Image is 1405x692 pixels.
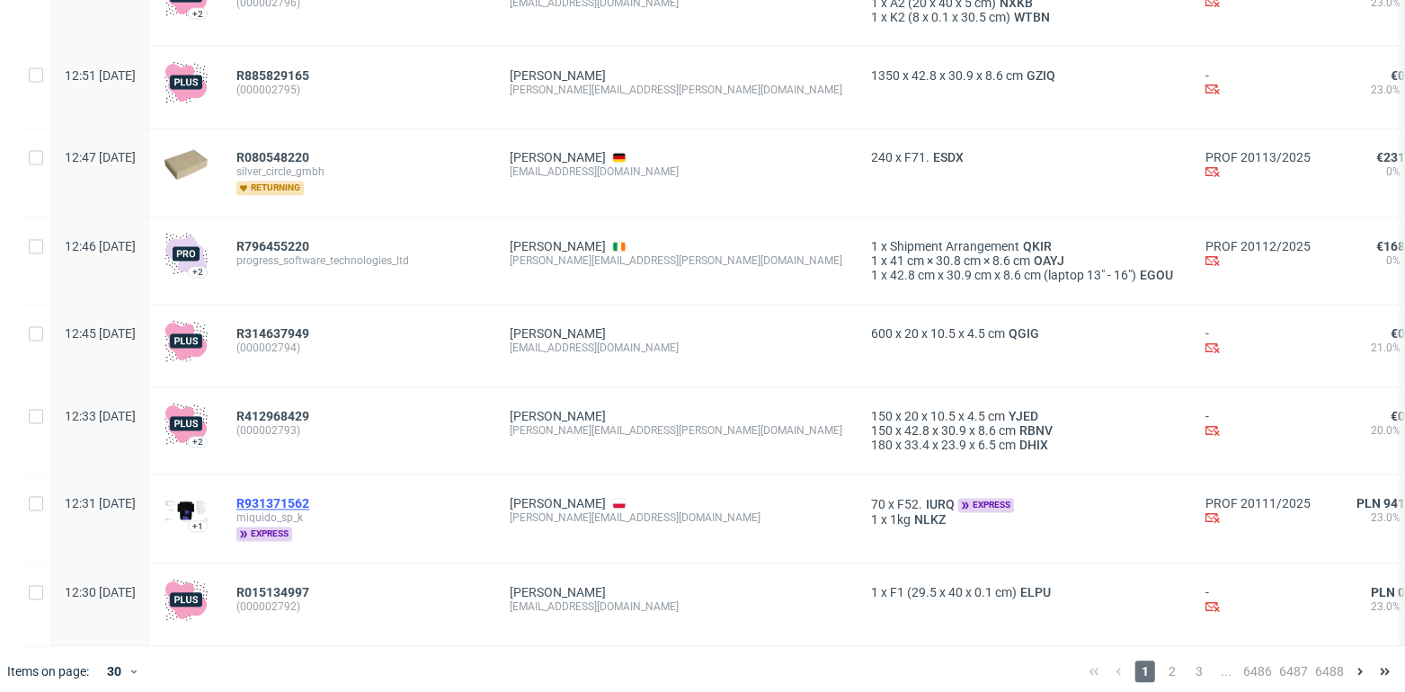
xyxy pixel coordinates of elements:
div: +2 [192,8,203,18]
span: 1350 [871,67,900,82]
span: 6487 [1279,661,1308,682]
div: x [871,438,1177,452]
div: - [1205,409,1311,440]
div: +2 [192,437,203,447]
div: [EMAIL_ADDRESS][DOMAIN_NAME] [510,599,842,614]
a: NLKZ [911,512,949,527]
span: express [236,527,292,541]
span: 6488 [1315,661,1344,682]
img: plus-icon.676465ae8f3a83198b3f.png [165,402,208,445]
a: [PERSON_NAME] [510,239,606,253]
a: PROF 20113/2025 [1205,150,1311,164]
span: 20 x 10.5 x 4.5 cm [904,326,1005,341]
a: RBNV [1016,423,1056,438]
a: DHIX [1016,438,1052,452]
a: YJED [1005,409,1042,423]
div: [PERSON_NAME][EMAIL_ADDRESS][DOMAIN_NAME] [510,510,842,525]
span: (000002792) [236,599,481,614]
img: version_two_editor_design.png [165,500,208,521]
img: plus-icon.676465ae8f3a83198b3f.png [165,319,208,362]
div: x [871,326,1177,341]
span: (000002794) [236,341,481,355]
span: 1 [871,9,878,23]
span: miquido_sp_k [236,510,481,525]
a: WTBN [1010,9,1054,23]
span: R314637949 [236,326,309,341]
span: 1 [1135,661,1155,682]
a: R080548220 [236,150,313,164]
span: QKIR [1019,239,1055,253]
a: R796455220 [236,239,313,253]
div: [EMAIL_ADDRESS][DOMAIN_NAME] [510,341,842,355]
a: R015134997 [236,585,313,599]
img: plus-icon.676465ae8f3a83198b3f.png [165,578,208,621]
span: 12:45 [DATE] [65,326,136,341]
span: 12:33 [DATE] [65,409,136,423]
img: plain-eco.9b3ba858dad33fd82c36.png [165,149,208,180]
div: +2 [192,267,203,277]
span: 1 [871,239,878,253]
div: 30 [96,659,129,684]
span: 12:30 [DATE] [65,585,136,599]
div: x [871,253,1177,268]
a: OAYJ [1030,253,1068,268]
a: R931371562 [236,496,313,510]
span: R796455220 [236,239,309,253]
a: [PERSON_NAME] [510,409,606,423]
div: x [871,268,1177,282]
span: 41 cm × 30.8 cm × 8.6 cm [890,253,1030,268]
span: 2 [1162,661,1182,682]
a: [PERSON_NAME] [510,67,606,82]
a: R885829165 [236,67,313,82]
a: GZIQ [1023,67,1059,82]
span: R885829165 [236,67,309,82]
span: returning [236,181,304,195]
span: 1 [871,268,878,282]
span: Shipment Arrangement [890,239,1019,253]
a: QGIG [1005,326,1043,341]
div: x [871,423,1177,438]
span: 33.4 x 23.9 x 6.5 cm [904,438,1016,452]
a: [PERSON_NAME] [510,150,606,164]
a: PROF 20111/2025 [1205,496,1311,510]
span: F52. [897,497,922,511]
a: R412968429 [236,409,313,423]
a: EGOU [1136,268,1177,282]
a: PROF 20112/2025 [1205,239,1311,253]
a: IURQ [922,497,958,511]
span: R412968429 [236,409,309,423]
span: ESDX [929,150,967,164]
span: 150 [871,409,893,423]
div: [PERSON_NAME][EMAIL_ADDRESS][PERSON_NAME][DOMAIN_NAME] [510,82,842,96]
div: x [871,239,1177,253]
span: 1 [871,585,878,599]
a: ELPU [1017,585,1054,599]
div: x [871,150,1177,164]
div: x [871,9,1177,23]
div: [PERSON_NAME][EMAIL_ADDRESS][PERSON_NAME][DOMAIN_NAME] [510,423,842,438]
div: x [871,512,1177,527]
span: R080548220 [236,150,309,164]
div: [EMAIL_ADDRESS][DOMAIN_NAME] [510,164,842,179]
span: 12:47 [DATE] [65,150,136,164]
div: x [871,585,1177,599]
span: K2 (8 x 0.1 x 30.5 cm) [890,9,1010,23]
div: x [871,409,1177,423]
a: [PERSON_NAME] [510,326,606,341]
span: 12:51 [DATE] [65,67,136,82]
div: x [871,67,1177,82]
div: - [1205,585,1311,617]
span: R015134997 [236,585,309,599]
span: express [958,498,1014,512]
span: 1 [871,512,878,527]
span: 240 [871,150,893,164]
img: pro-icon.017ec5509f39f3e742e3.png [165,232,208,275]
